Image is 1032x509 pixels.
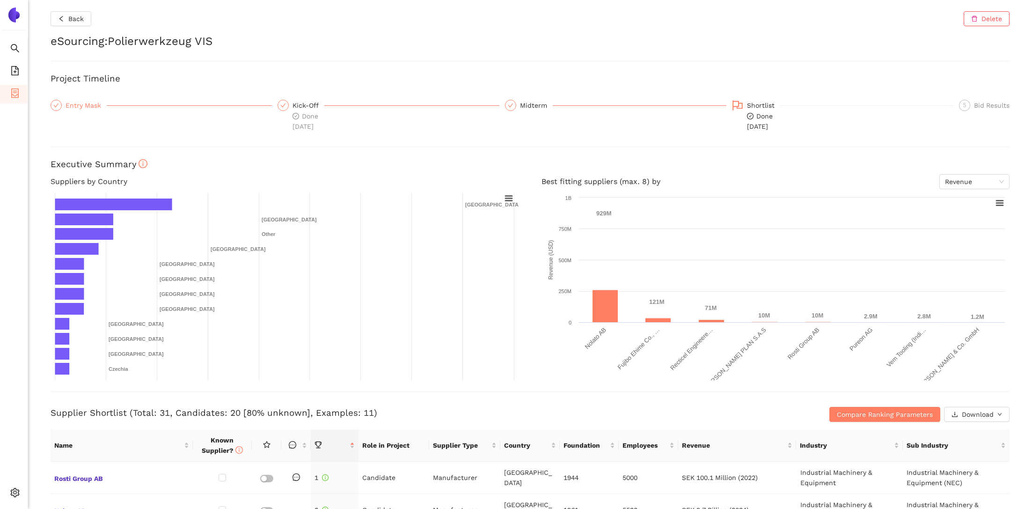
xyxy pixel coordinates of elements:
span: SEK 100.1 Million (2022) [682,474,758,481]
span: Sub Industry [907,440,999,450]
span: info-circle [235,446,243,454]
text: 750M [558,226,571,232]
text: 929M [596,210,612,217]
div: Shortlistcheck-circleDone[DATE] [732,100,953,132]
text: 500M [558,258,571,263]
td: Industrial Machinery & Equipment [797,462,903,494]
div: Entry Mask [51,100,272,111]
text: [GEOGRAPHIC_DATA] [160,291,215,297]
span: Revenue [945,175,1004,189]
span: Done [DATE] [293,112,318,130]
th: this column's title is Sub Industry,this column is sortable [903,429,1010,462]
span: Back [68,14,84,24]
span: Compare Ranking Parameters [837,409,933,420]
text: 1B [565,195,571,201]
img: Logo [7,7,22,22]
div: Midterm [520,100,553,111]
span: left [58,15,65,23]
text: 2.8M [917,313,931,320]
span: download [951,411,958,419]
h3: Supplier Shortlist (Total: 31, Candidates: 20 [80% unknown], Examples: 11) [51,407,690,419]
span: Known Supplier? [202,436,243,454]
text: 250M [558,288,571,294]
span: setting [10,485,20,503]
span: Country [504,440,549,450]
text: [GEOGRAPHIC_DATA] [109,321,164,327]
span: down [997,412,1002,418]
text: 2.9M [864,313,878,320]
text: [GEOGRAPHIC_DATA] [262,217,317,222]
span: Revenue [682,440,786,450]
span: check [280,103,286,108]
th: this column is sortable [281,429,311,462]
h4: Best fitting suppliers (max. 8) by [542,174,1010,189]
text: Pureon AG [848,326,874,353]
td: [GEOGRAPHIC_DATA] [500,462,559,494]
td: 1944 [560,462,619,494]
span: star [263,441,271,449]
text: Rosti Group AB [786,326,820,361]
span: Done [DATE] [747,112,773,130]
h4: Suppliers by Country [51,174,519,189]
span: Name [54,440,182,450]
span: info-circle [322,474,329,481]
td: 5000 [619,462,678,494]
span: check-circle [747,113,754,119]
text: Recticel Engineere… [668,326,714,372]
span: Foundation [564,440,608,450]
span: message [289,441,296,449]
th: this column's title is Country,this column is sortable [500,429,559,462]
text: 121M [649,298,665,305]
text: Revenue (USD) [547,240,554,280]
span: Supplier Type [433,440,490,450]
text: [GEOGRAPHIC_DATA] [465,202,520,207]
th: this column's title is Industry,this column is sortable [796,429,903,462]
text: [GEOGRAPHIC_DATA] [160,306,215,312]
span: 1 [315,474,329,481]
text: Nolato AB [583,326,607,350]
text: 10M [758,312,770,319]
span: check [53,103,59,108]
span: 5 [963,102,966,109]
span: Rosti Group AB [54,472,189,484]
th: Role in Project [359,429,430,462]
span: file-add [10,63,20,81]
span: info-circle [139,159,147,168]
span: Delete [981,14,1002,24]
span: Download [962,409,994,420]
button: downloadDownloaddown [944,407,1010,422]
text: [GEOGRAPHIC_DATA] [160,276,215,282]
th: this column's title is Supplier Type,this column is sortable [429,429,500,462]
text: 71M [705,304,717,311]
text: [GEOGRAPHIC_DATA] [160,261,215,267]
text: Other [262,231,276,237]
span: Employees [622,440,667,450]
button: leftBack [51,11,91,26]
span: Industry [800,440,892,450]
button: deleteDelete [964,11,1010,26]
span: search [10,40,20,59]
span: check [508,103,513,108]
text: Vem Tooling (Indi… [885,326,927,369]
text: [GEOGRAPHIC_DATA] [211,246,266,252]
button: Compare Ranking Parameters [829,407,940,422]
text: [GEOGRAPHIC_DATA] [109,336,164,342]
text: 0 [568,320,571,325]
div: Entry Mask [66,100,107,111]
text: 10M [812,312,823,319]
div: Kick-Off [293,100,324,111]
h2: eSourcing : Polierwerkzeug VIS [51,34,1010,50]
text: [GEOGRAPHIC_DATA] [109,351,164,357]
h3: Executive Summary [51,158,1010,170]
text: Fujibo Ehime Co., … [616,326,660,371]
span: delete [971,15,978,23]
span: flag [732,100,743,111]
h3: Project Timeline [51,73,1010,85]
span: trophy [315,441,322,449]
span: container [10,85,20,104]
text: 1.2M [971,313,984,320]
td: Candidate [359,462,430,494]
th: this column's title is Employees,this column is sortable [619,429,678,462]
td: Manufacturer [429,462,500,494]
text: [PERSON_NAME] PLAN S.A.S [702,326,767,391]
